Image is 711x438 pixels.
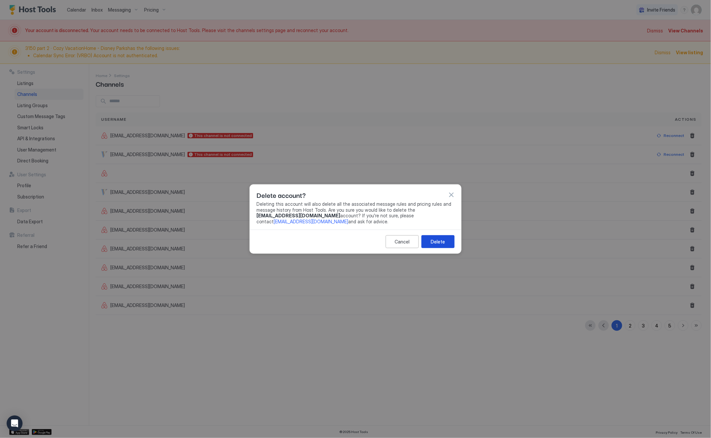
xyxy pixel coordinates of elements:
[431,238,445,245] div: Delete
[386,235,419,248] button: Cancel
[421,235,455,248] button: Delete
[256,201,455,224] span: Deleting this account will also delete all the associated message rules and pricing rules and mes...
[395,238,410,245] div: Cancel
[274,219,348,224] a: [EMAIL_ADDRESS][DOMAIN_NAME]
[7,416,23,431] div: Open Intercom Messenger
[256,190,306,200] span: Delete account?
